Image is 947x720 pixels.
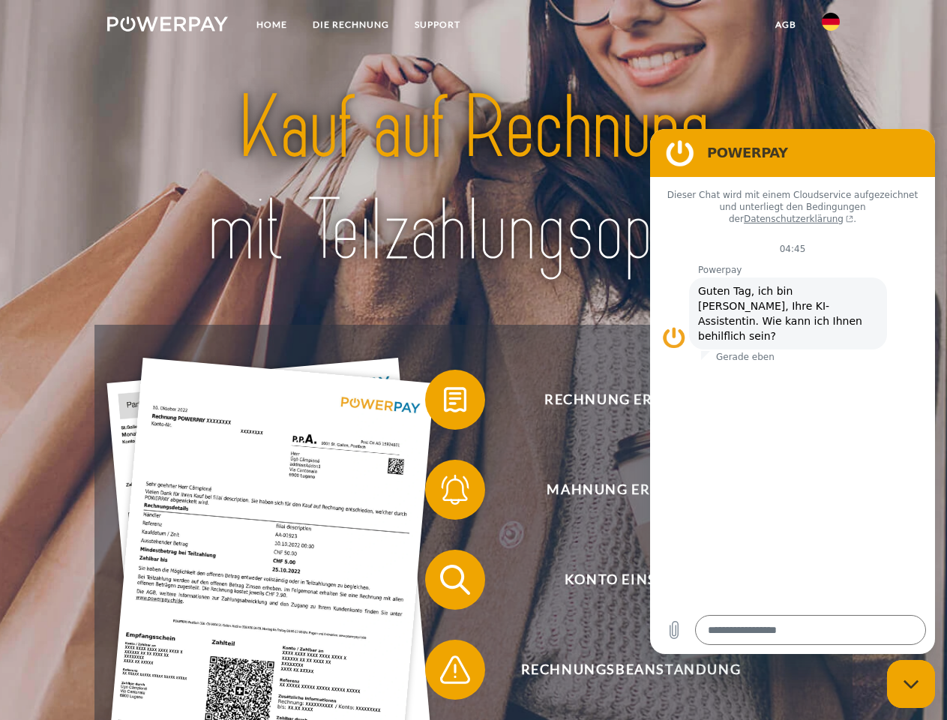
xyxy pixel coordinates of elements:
img: title-powerpay_de.svg [143,72,804,287]
button: Konto einsehen [425,550,815,610]
a: agb [763,11,809,38]
iframe: Messaging-Fenster [650,129,935,654]
span: Mahnung erhalten? [447,460,814,520]
span: Rechnungsbeanstandung [447,640,814,700]
img: qb_warning.svg [436,651,474,688]
span: Rechnung erhalten? [447,370,814,430]
a: DIE RECHNUNG [300,11,402,38]
img: qb_bell.svg [436,471,474,508]
span: Konto einsehen [447,550,814,610]
button: Mahnung erhalten? [425,460,815,520]
iframe: Schaltfläche zum Öffnen des Messaging-Fensters; Konversation läuft [887,660,935,708]
button: Rechnungsbeanstandung [425,640,815,700]
button: Rechnung erhalten? [425,370,815,430]
img: logo-powerpay-white.svg [107,16,228,31]
img: qb_search.svg [436,561,474,598]
a: Home [244,11,300,38]
img: qb_bill.svg [436,381,474,418]
img: de [822,13,840,31]
a: SUPPORT [402,11,473,38]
